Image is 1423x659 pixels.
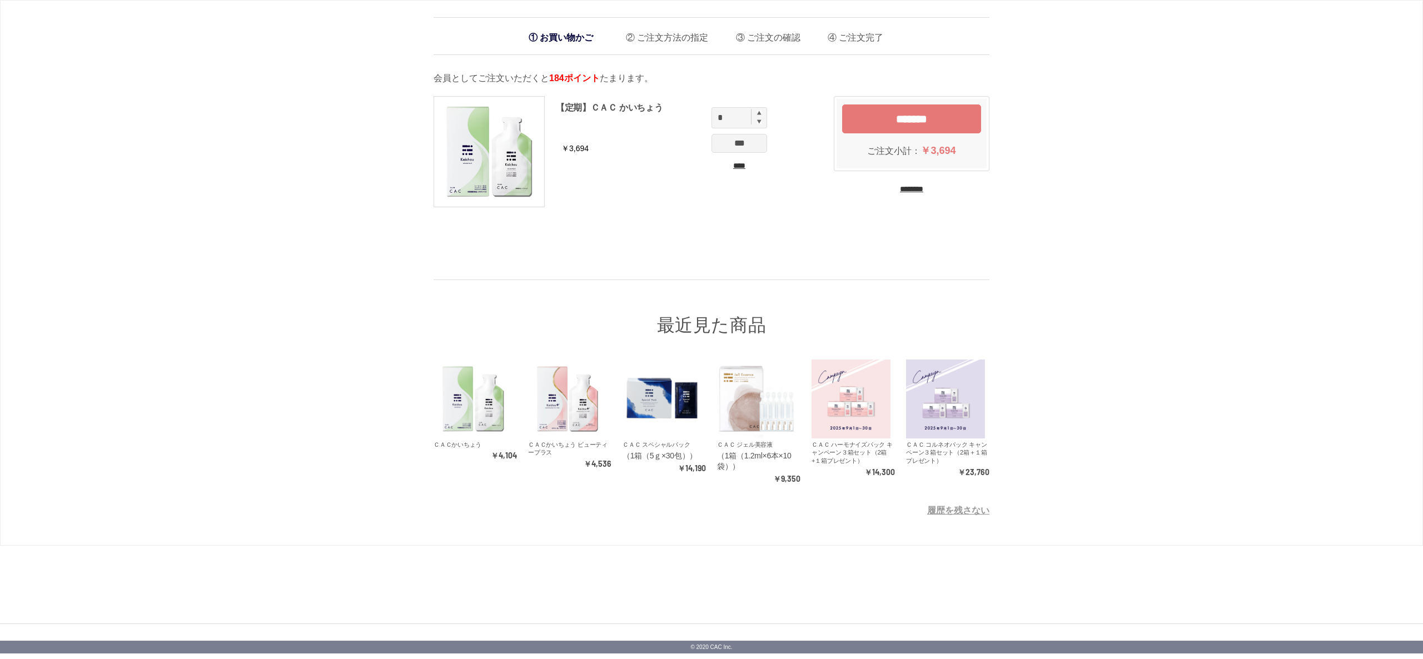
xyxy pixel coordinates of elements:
span: ￥3,694 [921,145,956,156]
div: ￥4,536 [528,459,611,470]
img: spinplus.gif [757,111,762,115]
a: ＣＡＣ ハーモナイズパック キャンペーン３箱セット（2箱+１箱プレゼント） [812,441,893,464]
span: 184ポイント [549,73,600,83]
div: （1箱（5ｇ×30包）） [623,451,706,461]
a: ＣＡＣ コルネオパック キャンペーン３箱セット（2箱＋１箱プレゼント） [906,441,987,464]
a: ＣＡＣかいちょう ビューティープラス [528,360,611,438]
img: ＣＡＣ スペシャルパック [623,360,701,438]
a: ＣＡＣかいちょう ビューティープラス [528,441,608,456]
img: ＣＡＣかいちょう [434,360,513,438]
div: ￥9,350 [717,474,800,485]
a: ＣＡＣ コルネオパック キャンペーン３箱セット（2箱＋１箱プレゼント） [906,360,989,438]
li: ご注文完了 [819,23,883,46]
a: ＣＡＣ ハーモナイズパック キャンペーン３箱セット（2箱+１箱プレゼント） [812,360,895,438]
img: ＣＡＣ ジェル美容液 [717,360,796,438]
a: ＣＡＣかいちょう [434,441,481,448]
div: ￥14,300 [812,467,895,478]
div: 最近見た商品 [434,279,989,337]
a: ＣＡＣ ジェル美容液 [717,360,800,438]
a: ＣＡＣ ジェル美容液 [717,441,773,448]
div: ￥23,760 [906,467,989,478]
a: 【定期】ＣＡＣ かいちょう [556,103,663,112]
div: ご注文小計： [842,139,981,163]
li: ご注文の確認 [728,23,800,46]
img: spinminus.gif [757,119,762,124]
li: ご注文方法の指定 [618,23,708,46]
a: ＣＡＣ スペシャルパック [623,441,690,448]
div: ￥14,190 [623,463,706,474]
img: 【定期】ＣＡＣ かいちょう [434,97,544,207]
a: 履歴を残さない [927,506,989,515]
div: ￥4,104 [434,451,517,461]
div: （1箱（1.2ml×6本×10袋）） [717,451,800,471]
img: ＣＡＣかいちょう ビューティープラス [528,360,607,438]
li: お買い物かご [523,26,599,49]
img: ＣＡＣ ハーモナイズパック キャンペーン３箱セット（2箱+１箱プレゼント） [812,360,890,438]
p: 会員としてご注文いただくと たまります。 [434,72,989,85]
a: ＣＡＣ スペシャルパック [623,360,706,438]
a: ＣＡＣかいちょう [434,360,517,438]
img: ＣＡＣ コルネオパック キャンペーン３箱セット（2箱＋１箱プレゼント） [906,360,985,438]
